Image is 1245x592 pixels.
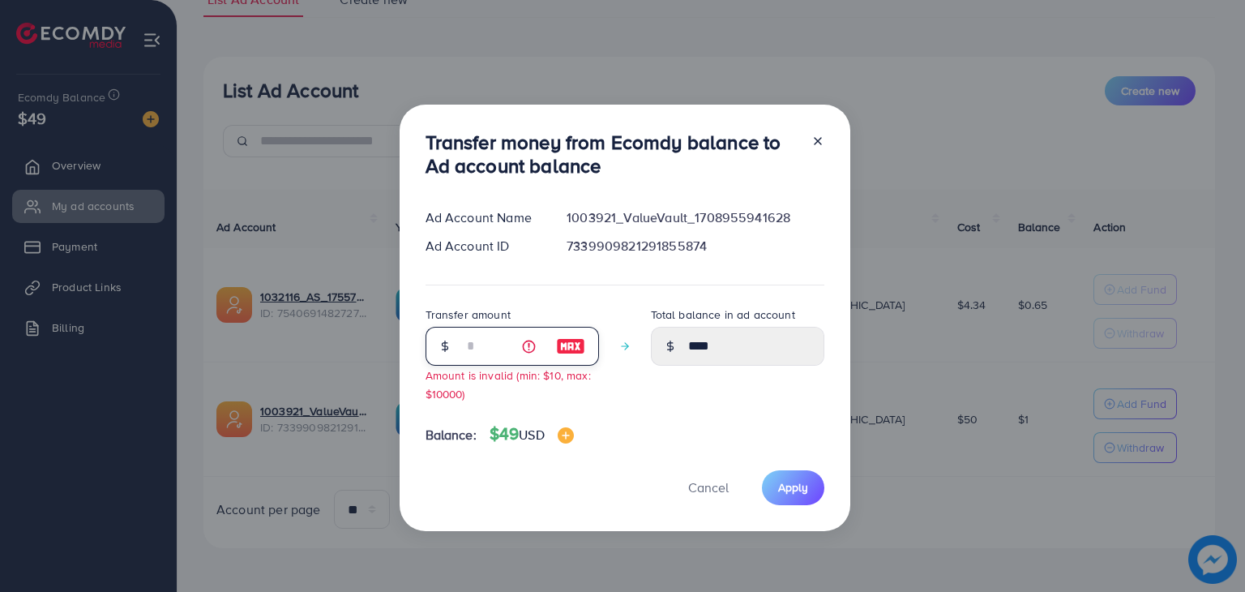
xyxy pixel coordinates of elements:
span: USD [519,426,544,444]
div: 1003921_ValueVault_1708955941628 [554,208,836,227]
div: Ad Account Name [413,208,554,227]
img: image [556,337,585,356]
span: Cancel [688,478,729,496]
h4: $49 [490,424,574,444]
button: Cancel [668,470,749,505]
button: Apply [762,470,824,505]
div: 7339909821291855874 [554,237,836,255]
span: Apply [778,479,808,495]
h3: Transfer money from Ecomdy balance to Ad account balance [426,131,798,178]
label: Total balance in ad account [651,307,795,323]
span: Balance: [426,426,477,444]
small: Amount is invalid (min: $10, max: $10000) [426,367,591,401]
img: image [558,427,574,444]
label: Transfer amount [426,307,511,323]
div: Ad Account ID [413,237,554,255]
